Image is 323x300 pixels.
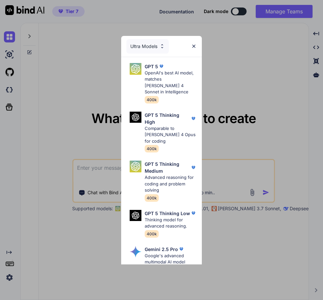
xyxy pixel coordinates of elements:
[159,43,165,49] img: Pick Models
[145,161,190,174] p: GPT 5 Thinking Medium
[145,96,159,103] span: 400k
[145,253,197,297] p: Google's advanced multimodal AI model capable of understanding and generating text, images, audio...
[145,174,197,194] p: Advanced reasoning for coding and problem solving
[145,210,190,217] p: GPT 5 Thinking Low
[126,39,169,54] div: Ultra Models
[145,70,197,95] p: OpenAI's best AI model, matches [PERSON_NAME] 4 Sonnet in Intelligence
[158,63,165,70] img: premium
[130,63,141,75] img: Pick Models
[145,230,159,238] span: 400k
[130,210,141,221] img: Pick Models
[145,125,197,145] p: Comparable to [PERSON_NAME] 4 Opus for coding
[130,246,141,258] img: Pick Models
[145,112,190,125] p: GPT 5 Thinking High
[145,145,159,152] span: 400k
[178,246,185,252] img: premium
[190,115,197,122] img: premium
[190,210,197,216] img: premium
[130,161,141,172] img: Pick Models
[145,217,197,229] p: Thinking model for advanced reasoning.
[145,194,159,202] span: 400k
[191,43,197,49] img: close
[130,112,141,123] img: Pick Models
[190,164,197,171] img: premium
[145,63,158,70] p: GPT 5
[145,246,178,253] p: Gemini 2.5 Pro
